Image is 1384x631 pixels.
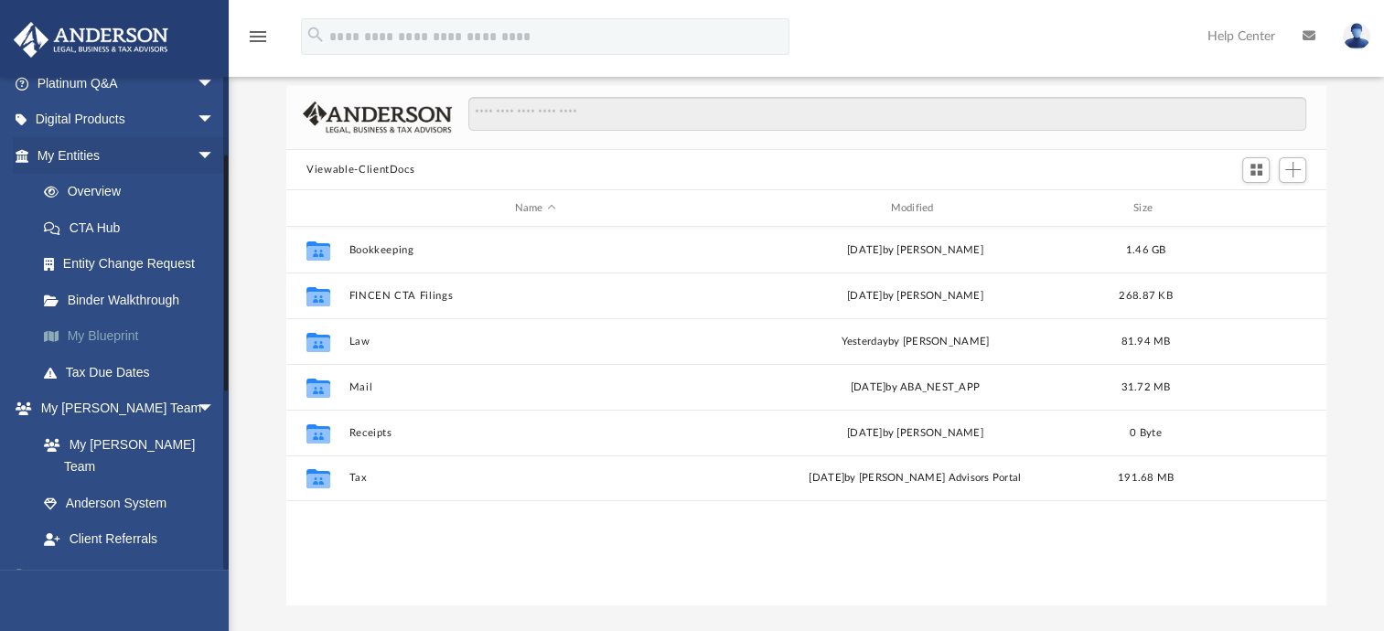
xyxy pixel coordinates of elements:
span: arrow_drop_down [197,557,233,594]
button: Tax [349,472,722,484]
div: [DATE] by [PERSON_NAME] [729,425,1101,442]
a: Entity Change Request [26,246,242,283]
a: My Blueprint [26,318,242,355]
button: Receipts [349,427,722,439]
div: id [1190,200,1318,217]
div: [DATE] by ABA_NEST_APP [729,380,1101,396]
span: arrow_drop_down [197,102,233,139]
a: Tax Due Dates [26,354,242,390]
a: Anderson System [26,485,233,521]
button: Law [349,336,722,348]
button: Mail [349,381,722,393]
a: CTA Hub [26,209,242,246]
div: Name [349,200,721,217]
div: by [PERSON_NAME] [729,334,1101,350]
div: id [295,200,340,217]
a: Client Referrals [26,521,233,558]
span: arrow_drop_down [197,137,233,175]
div: [DATE] by [PERSON_NAME] [729,288,1101,305]
span: arrow_drop_down [197,390,233,428]
img: User Pic [1343,23,1370,49]
span: 191.68 MB [1118,473,1174,483]
span: arrow_drop_down [197,65,233,102]
i: menu [247,26,269,48]
button: Bookkeeping [349,244,722,256]
a: Digital Productsarrow_drop_down [13,102,242,138]
a: My Documentsarrow_drop_down [13,557,233,594]
img: Anderson Advisors Platinum Portal [8,22,174,58]
a: Binder Walkthrough [26,282,242,318]
input: Search files and folders [468,97,1306,132]
span: 81.94 MB [1121,337,1171,347]
a: My Entitiesarrow_drop_down [13,137,242,174]
a: Overview [26,174,242,210]
a: My [PERSON_NAME] Teamarrow_drop_down [13,390,233,427]
span: 1.46 GB [1126,245,1166,255]
span: yesterday [842,337,888,347]
div: [DATE] by [PERSON_NAME] [729,242,1101,259]
button: FINCEN CTA Filings [349,290,722,302]
span: 0 Byte [1130,428,1162,438]
button: Add [1279,157,1306,183]
div: Modified [729,200,1101,217]
span: 268.87 KB [1119,291,1172,301]
div: Size [1110,200,1183,217]
div: [DATE] by [PERSON_NAME] Advisors Portal [729,470,1101,487]
a: menu [247,35,269,48]
div: grid [286,227,1326,605]
span: 31.72 MB [1121,382,1171,392]
a: My [PERSON_NAME] Team [26,426,224,485]
i: search [306,25,326,45]
a: Platinum Q&Aarrow_drop_down [13,65,242,102]
button: Viewable-ClientDocs [306,162,414,178]
button: Switch to Grid View [1242,157,1270,183]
